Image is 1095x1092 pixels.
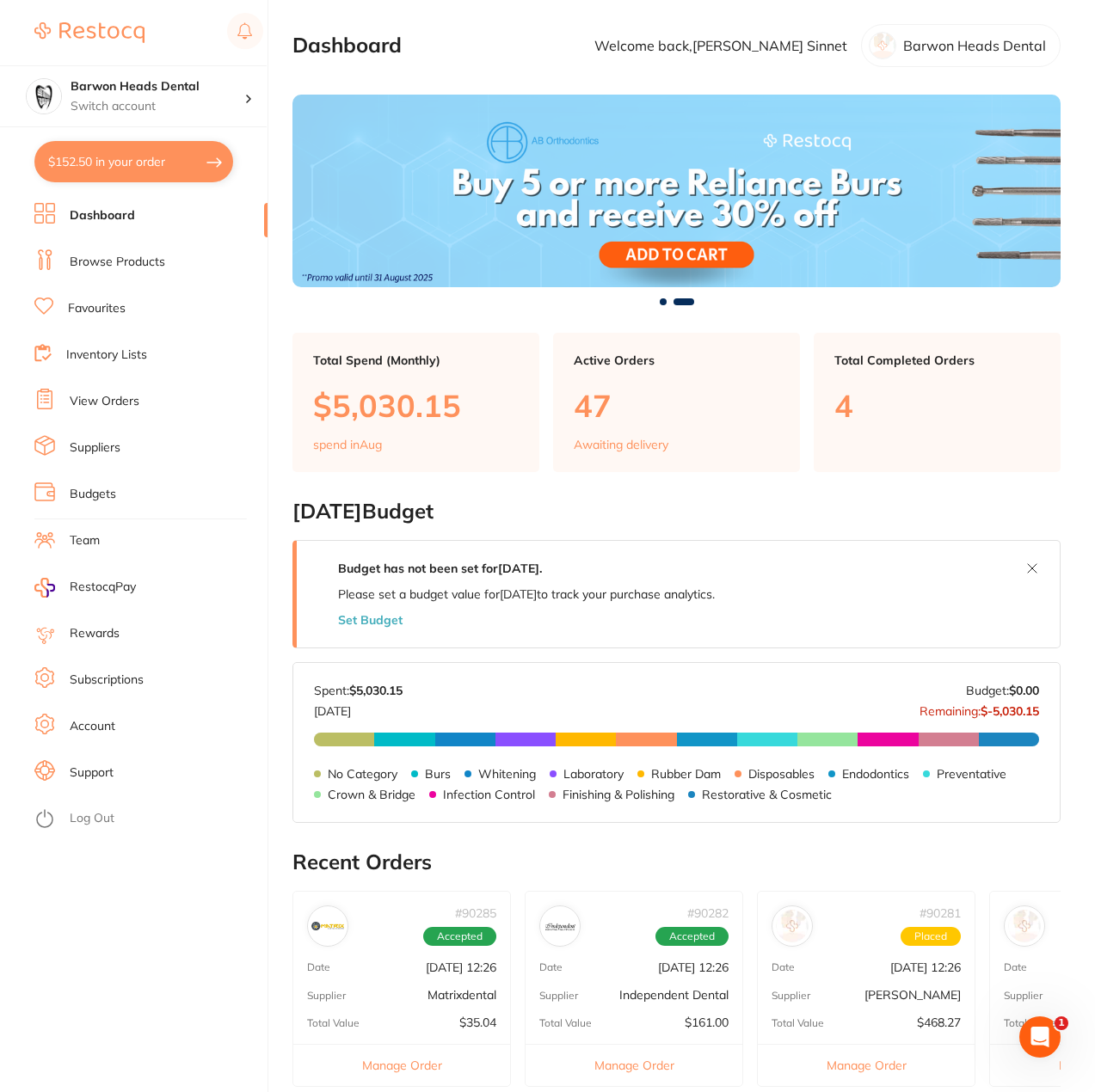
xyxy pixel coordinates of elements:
strong: $5,030.15 [349,683,403,698]
span: RestocqPay [70,579,136,596]
p: Barwon Heads Dental [903,38,1046,53]
p: Infection Control [443,788,535,801]
a: Browse Products [70,254,165,271]
span: Accepted [655,927,729,946]
a: Total Completed Orders4 [814,333,1061,472]
a: Dashboard [70,207,135,224]
button: Set Budget [338,613,403,627]
p: Supplier [772,990,810,1002]
strong: $-5,030.15 [981,703,1039,719]
a: Budgets [70,486,116,503]
p: Disposables [748,767,815,781]
a: Subscriptions [70,672,144,689]
iframe: Intercom live chat [1019,1016,1061,1058]
p: [DATE] [314,697,403,718]
p: Total Value [307,1017,360,1029]
p: Budget: [966,684,1039,697]
p: # 90285 [455,906,496,920]
p: Welcome back, [PERSON_NAME] Sinnet [594,38,847,53]
p: Total Completed Orders [834,353,1040,367]
strong: $0.00 [1009,683,1039,698]
p: Finishing & Polishing [563,788,674,801]
h2: Recent Orders [292,850,1061,874]
p: Endodontics [842,767,909,781]
p: Crown & Bridge [328,788,415,801]
button: Log Out [34,806,262,833]
img: Independent Dental [544,910,576,942]
a: Favourites [68,300,126,317]
img: Matrixdental [311,910,344,942]
p: $5,030.15 [313,388,519,423]
p: 4 [834,388,1040,423]
p: Please set a budget value for [DATE] to track your purchase analytics. [338,587,715,601]
a: RestocqPay [34,578,136,598]
p: Remaining: [920,697,1039,718]
p: Date [539,961,563,973]
p: Supplier [539,990,578,1002]
a: Restocq Logo [34,13,145,52]
button: Manage Order [526,1044,742,1086]
p: Whitening [478,767,536,781]
p: [DATE] 12:26 [658,960,729,974]
img: Henry Schein Halas [1008,910,1041,942]
p: [DATE] 12:26 [890,960,961,974]
p: Date [772,961,795,973]
p: Rubber Dam [651,767,721,781]
img: Dashboard [292,95,1061,286]
p: Active Orders [574,353,779,367]
a: Inventory Lists [66,347,147,364]
p: Laboratory [563,767,624,781]
p: Date [1004,961,1027,973]
p: Supplier [307,990,346,1002]
p: Matrixdental [428,988,496,1002]
a: Support [70,764,114,782]
button: $152.50 in your order [34,141,233,182]
img: RestocqPay [34,578,55,598]
p: No Category [328,767,397,781]
p: Supplier [1004,990,1043,1002]
p: Independent Dental [619,988,729,1002]
a: Team [70,532,100,549]
img: Barwon Heads Dental [27,79,61,113]
p: Burs [425,767,451,781]
h2: [DATE] Budget [292,500,1061,524]
h2: Dashboard [292,34,402,58]
h4: Barwon Heads Dental [71,78,244,95]
a: Account [70,718,115,735]
img: Restocq Logo [34,22,145,43]
p: 47 [574,388,779,423]
a: Total Spend (Monthly)$5,030.15spend inAug [292,333,539,472]
p: Awaiting delivery [574,438,668,451]
a: View Orders [70,393,139,410]
p: Total Value [772,1017,824,1029]
p: # 90281 [920,906,961,920]
a: Log Out [70,810,114,827]
strong: Budget has not been set for [DATE] . [338,561,542,576]
p: [PERSON_NAME] [864,988,961,1002]
a: Rewards [70,625,120,642]
p: Date [307,961,330,973]
p: $161.00 [685,1015,729,1029]
p: Total Value [1004,1017,1056,1029]
span: 1 [1055,1016,1068,1030]
p: # 90282 [687,906,729,920]
p: Total Spend (Monthly) [313,353,519,367]
p: Preventative [937,767,1006,781]
p: $468.27 [917,1015,961,1029]
p: Spent: [314,684,403,697]
button: Manage Order [758,1044,975,1086]
p: spend in Aug [313,438,382,451]
img: Adam Dental [776,910,809,942]
p: $35.04 [459,1015,496,1029]
p: Restorative & Cosmetic [702,788,832,801]
a: Active Orders47Awaiting delivery [553,333,800,472]
span: Placed [901,927,961,946]
span: Accepted [423,927,496,946]
p: Total Value [539,1017,592,1029]
a: Suppliers [70,439,120,457]
p: Switch account [71,98,244,115]
button: Manage Order [293,1044,510,1086]
p: [DATE] 12:26 [426,960,496,974]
